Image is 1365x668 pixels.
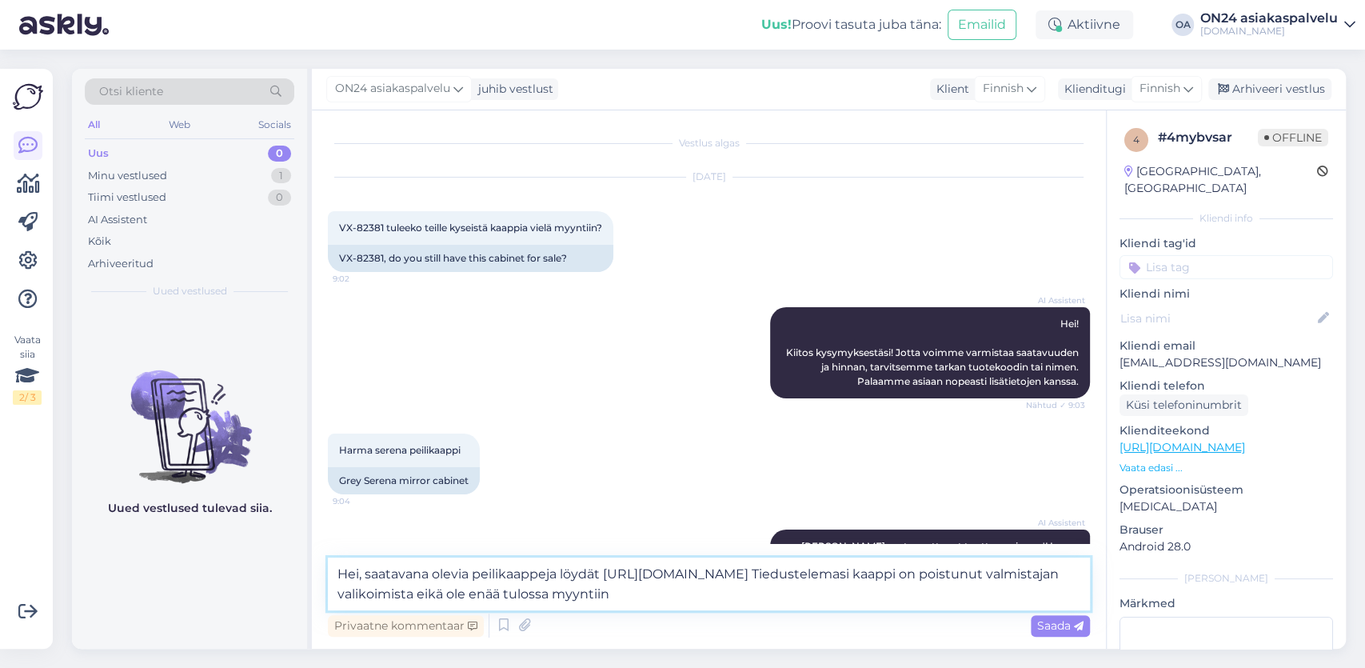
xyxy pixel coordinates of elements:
span: 9:02 [333,273,393,285]
p: [MEDICAL_DATA] [1120,498,1333,515]
div: Proovi tasuta juba täna: [761,15,941,34]
div: Kliendi info [1120,211,1333,226]
div: AI Assistent [88,212,147,228]
b: Uus! [761,17,792,32]
div: Grey Serena mirror cabinet [328,467,480,494]
p: Kliendi nimi [1120,286,1333,302]
span: [PERSON_NAME] vastaanottanut tuotteen nimen 'Harma serena peilikaappi'. Tarkistan nyt sen saatavu... [792,540,1081,566]
p: Kliendi telefon [1120,378,1333,394]
span: Hei! Kiitos kysymyksestäsi! Jotta voimme varmistaa saatavuuden ja hinnan, tarvitsemme tarkan tuot... [786,318,1081,387]
div: Uus [88,146,109,162]
p: Klienditeekond [1120,422,1333,439]
input: Lisa tag [1120,255,1333,279]
span: Otsi kliente [99,83,163,100]
div: 0 [268,146,291,162]
div: Tiimi vestlused [88,190,166,206]
p: Uued vestlused tulevad siia. [108,500,272,517]
span: ON24 asiakaspalvelu [335,80,450,98]
div: Vestlus algas [328,136,1090,150]
p: Vaata edasi ... [1120,461,1333,475]
span: 9:04 [333,495,393,507]
div: All [85,114,103,135]
div: Web [166,114,194,135]
div: Klienditugi [1058,81,1126,98]
p: Brauser [1120,522,1333,538]
div: Küsi telefoninumbrit [1120,394,1248,416]
button: Emailid [948,10,1016,40]
div: Minu vestlused [88,168,167,184]
div: Arhiveeritud [88,256,154,272]
span: Offline [1258,129,1328,146]
div: Aktiivne [1036,10,1133,39]
span: AI Assistent [1025,294,1085,306]
span: Finnish [1139,80,1180,98]
p: Kliendi tag'id [1120,235,1333,252]
span: Finnish [983,80,1024,98]
img: No chats [72,342,307,486]
div: Socials [255,114,294,135]
div: OA [1171,14,1194,36]
div: 0 [268,190,291,206]
div: [PERSON_NAME] [1120,571,1333,586]
div: Arhiveeri vestlus [1208,78,1331,100]
div: Privaatne kommentaar [328,615,484,637]
a: ON24 asiakaspalvelu[DOMAIN_NAME] [1200,12,1355,38]
p: Kliendi email [1120,338,1333,354]
div: Vaata siia [13,333,42,405]
span: Harma serena peilikaappi [339,444,461,456]
div: # 4mybvsar [1158,128,1258,147]
span: Uued vestlused [153,284,227,298]
div: VX-82381, do you still have this cabinet for sale? [328,245,613,272]
div: [DATE] [328,170,1090,184]
div: ON24 asiakaspalvelu [1200,12,1338,25]
span: 4 [1133,134,1139,146]
div: [GEOGRAPHIC_DATA], [GEOGRAPHIC_DATA] [1124,163,1317,197]
div: [DOMAIN_NAME] [1200,25,1338,38]
input: Lisa nimi [1120,310,1315,327]
span: VX-82381 tuleeko teille kyseistä kaappia vielä myyntiin? [339,222,602,234]
p: [EMAIL_ADDRESS][DOMAIN_NAME] [1120,354,1333,371]
span: Nähtud ✓ 9:03 [1025,399,1085,411]
div: Klient [930,81,969,98]
div: 1 [271,168,291,184]
img: Askly Logo [13,82,43,112]
span: Saada [1037,618,1084,633]
textarea: Hei, saatavana olevia peilikaappeja löydät [URL][DOMAIN_NAME] Tiedustelemasi kaappi on poistunut ... [328,558,1090,610]
div: 2 / 3 [13,390,42,405]
p: Android 28.0 [1120,538,1333,555]
p: Märkmed [1120,595,1333,612]
p: Operatsioonisüsteem [1120,482,1333,498]
div: Kõik [88,234,111,250]
div: juhib vestlust [472,81,553,98]
span: AI Assistent [1025,517,1085,529]
a: [URL][DOMAIN_NAME] [1120,440,1245,454]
